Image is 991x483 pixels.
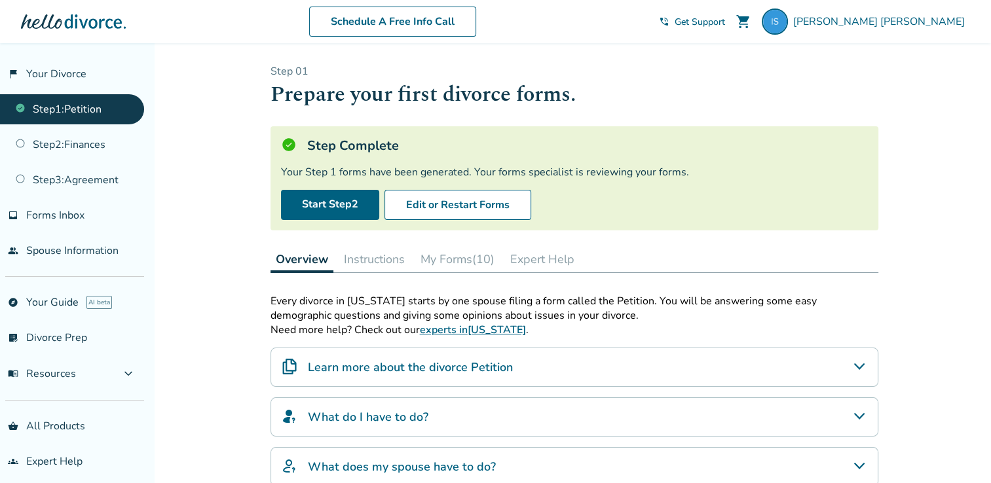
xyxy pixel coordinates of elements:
[384,190,531,220] button: Edit or Restart Forms
[271,294,878,323] p: Every divorce in [US_STATE] starts by one spouse filing a form called the Petition. You will be a...
[308,458,496,475] h4: What does my spouse have to do?
[271,64,878,79] p: Step 0 1
[8,421,18,431] span: shopping_basket
[282,359,297,374] img: Learn more about the divorce Petition
[8,456,18,467] span: groups
[307,137,399,154] h5: Step Complete
[339,246,410,272] button: Instructions
[282,458,297,474] img: What does my spouse have to do?
[8,297,18,308] span: explore
[8,245,18,256] span: people
[505,246,580,272] button: Expert Help
[659,16,725,28] a: phone_in_talkGet Support
[308,408,428,425] h4: What do I have to do?
[271,79,878,111] h1: Prepare your first divorce forms.
[8,69,18,79] span: flag_2
[271,397,878,437] div: What do I have to do?
[26,208,84,223] span: Forms Inbox
[659,16,669,27] span: phone_in_talk
[309,7,476,37] a: Schedule A Free Info Call
[282,408,297,424] img: What do I have to do?
[308,359,513,376] h4: Learn more about the divorce Petition
[8,332,18,343] span: list_alt_check
[762,9,788,35] img: ihernandez10@verizon.net
[675,16,725,28] span: Get Support
[793,14,970,29] span: [PERSON_NAME] [PERSON_NAME]
[8,368,18,379] span: menu_book
[281,190,379,220] a: Start Step2
[86,296,112,309] span: AI beta
[8,210,18,221] span: inbox
[736,14,751,29] span: shopping_cart
[415,246,500,272] button: My Forms(10)
[281,165,868,179] div: Your Step 1 forms have been generated. Your forms specialist is reviewing your forms.
[420,323,526,337] a: experts in[US_STATE]
[271,348,878,387] div: Learn more about the divorce Petition
[271,246,333,273] button: Overview
[8,367,76,381] span: Resources
[271,323,878,337] p: Need more help? Check out our .
[121,366,136,382] span: expand_more
[926,420,991,483] iframe: Chat Widget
